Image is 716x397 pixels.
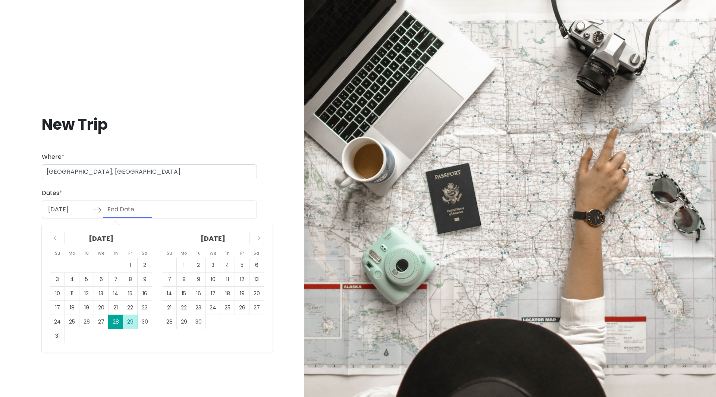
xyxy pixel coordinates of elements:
[201,234,225,243] strong: [DATE]
[42,188,62,198] label: Dates
[44,201,92,218] input: Start Date
[42,152,65,162] label: Where
[191,287,206,301] td: Choose Tuesday, September 16, 2025 as your check-out date. It’s available.
[235,287,249,301] td: Choose Friday, September 19, 2025 as your check-out date. It’s available.
[79,315,94,329] td: Choose Tuesday, August 26, 2025 as your check-out date. It’s available.
[55,250,60,256] small: Su
[123,301,138,315] td: Choose Friday, August 22, 2025 as your check-out date. It’s available.
[138,315,152,329] td: Choose Saturday, August 30, 2025 as your check-out date. It’s available.
[235,272,249,287] td: Choose Friday, September 12, 2025 as your check-out date. It’s available.
[98,250,104,256] small: We
[210,250,216,256] small: We
[206,287,220,301] td: Choose Wednesday, September 17, 2025 as your check-out date. It’s available.
[89,234,113,243] strong: [DATE]
[177,287,191,301] td: Choose Monday, September 15, 2025 as your check-out date. It’s available.
[206,258,220,272] td: Choose Wednesday, September 3, 2025 as your check-out date. It’s available.
[128,250,132,256] small: Fr
[109,287,123,301] td: Choose Thursday, August 14, 2025 as your check-out date. It’s available.
[79,287,94,301] td: Choose Tuesday, August 12, 2025 as your check-out date. It’s available.
[206,301,220,315] td: Choose Wednesday, September 24, 2025 as your check-out date. It’s available.
[42,225,273,352] div: Calendar
[65,301,79,315] td: Choose Monday, August 18, 2025 as your check-out date. It’s available.
[42,115,257,134] h1: New Trip
[206,272,220,287] td: Choose Wednesday, September 10, 2025 as your check-out date. It’s available.
[123,272,138,287] td: Choose Friday, August 8, 2025 as your check-out date. It’s available.
[109,272,123,287] td: Choose Thursday, August 7, 2025 as your check-out date. It’s available.
[138,258,152,272] td: Choose Saturday, August 2, 2025 as your check-out date. It’s available.
[138,272,152,287] td: Choose Saturday, August 9, 2025 as your check-out date. It’s available.
[220,258,235,272] td: Choose Thursday, September 4, 2025 as your check-out date. It’s available.
[249,258,264,272] td: Choose Saturday, September 6, 2025 as your check-out date. It’s available.
[177,258,191,272] td: Choose Monday, September 1, 2025 as your check-out date. It’s available.
[177,301,191,315] td: Choose Monday, September 22, 2025 as your check-out date. It’s available.
[103,201,152,218] input: End Date
[42,164,257,179] input: City (e.g., New York)
[162,301,177,315] td: Choose Sunday, September 21, 2025 as your check-out date. It’s available.
[123,315,138,329] td: Choose Friday, August 29, 2025 as your check-out date. It’s available.
[249,272,264,287] td: Choose Saturday, September 13, 2025 as your check-out date. It’s available.
[162,287,177,301] td: Choose Sunday, September 14, 2025 as your check-out date. It’s available.
[50,301,65,315] td: Choose Sunday, August 17, 2025 as your check-out date. It’s available.
[69,250,75,256] small: Mo
[162,315,177,329] td: Choose Sunday, September 28, 2025 as your check-out date. It’s available.
[220,272,235,287] td: Choose Thursday, September 11, 2025 as your check-out date. It’s available.
[113,250,118,256] small: Th
[235,258,249,272] td: Choose Friday, September 5, 2025 as your check-out date. It’s available.
[94,301,109,315] td: Choose Wednesday, August 20, 2025 as your check-out date. It’s available.
[50,232,65,244] div: Move backward to switch to the previous month.
[109,315,123,329] td: Selected as start date. Thursday, August 28, 2025
[225,250,230,256] small: Th
[177,315,191,329] td: Choose Monday, September 29, 2025 as your check-out date. It’s available.
[142,250,147,256] small: Sa
[162,272,177,287] td: Choose Sunday, September 7, 2025 as your check-out date. It’s available.
[94,272,109,287] td: Choose Wednesday, August 6, 2025 as your check-out date. It’s available.
[50,272,65,287] td: Choose Sunday, August 3, 2025 as your check-out date. It’s available.
[240,250,244,256] small: Fr
[249,287,264,301] td: Choose Saturday, September 20, 2025 as your check-out date. It’s available.
[65,315,79,329] td: Choose Monday, August 25, 2025 as your check-out date. It’s available.
[123,258,138,272] td: Choose Friday, August 1, 2025 as your check-out date. It’s available.
[220,287,235,301] td: Choose Thursday, September 18, 2025 as your check-out date. It’s available.
[177,272,191,287] td: Choose Monday, September 8, 2025 as your check-out date. It’s available.
[65,272,79,287] td: Choose Monday, August 4, 2025 as your check-out date. It’s available.
[249,301,264,315] td: Choose Saturday, September 27, 2025 as your check-out date. It’s available.
[220,301,235,315] td: Choose Thursday, September 25, 2025 as your check-out date. It’s available.
[254,250,259,256] small: Sa
[65,287,79,301] td: Choose Monday, August 11, 2025 as your check-out date. It’s available.
[191,258,206,272] td: Choose Tuesday, September 2, 2025 as your check-out date. It’s available.
[196,250,201,256] small: Tu
[50,287,65,301] td: Choose Sunday, August 10, 2025 as your check-out date. It’s available.
[191,272,206,287] td: Choose Tuesday, September 9, 2025 as your check-out date. It’s available.
[84,250,89,256] small: Tu
[109,301,123,315] td: Choose Thursday, August 21, 2025 as your check-out date. It’s available.
[123,287,138,301] td: Choose Friday, August 15, 2025 as your check-out date. It’s available.
[50,315,65,329] td: Choose Sunday, August 24, 2025 as your check-out date. It’s available.
[94,287,109,301] td: Choose Wednesday, August 13, 2025 as your check-out date. It’s available.
[50,329,65,343] td: Choose Sunday, August 31, 2025 as your check-out date. It’s available.
[249,232,264,244] div: Move forward to switch to the next month.
[138,287,152,301] td: Choose Saturday, August 16, 2025 as your check-out date. It’s available.
[138,301,152,315] td: Choose Saturday, August 23, 2025 as your check-out date. It’s available.
[79,301,94,315] td: Choose Tuesday, August 19, 2025 as your check-out date. It’s available.
[94,315,109,329] td: Choose Wednesday, August 27, 2025 as your check-out date. It’s available.
[191,315,206,329] td: Choose Tuesday, September 30, 2025 as your check-out date. It’s available.
[191,301,206,315] td: Choose Tuesday, September 23, 2025 as your check-out date. It’s available.
[79,272,94,287] td: Choose Tuesday, August 5, 2025 as your check-out date. It’s available.
[235,301,249,315] td: Choose Friday, September 26, 2025 as your check-out date. It’s available.
[180,250,187,256] small: Mo
[167,250,172,256] small: Su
